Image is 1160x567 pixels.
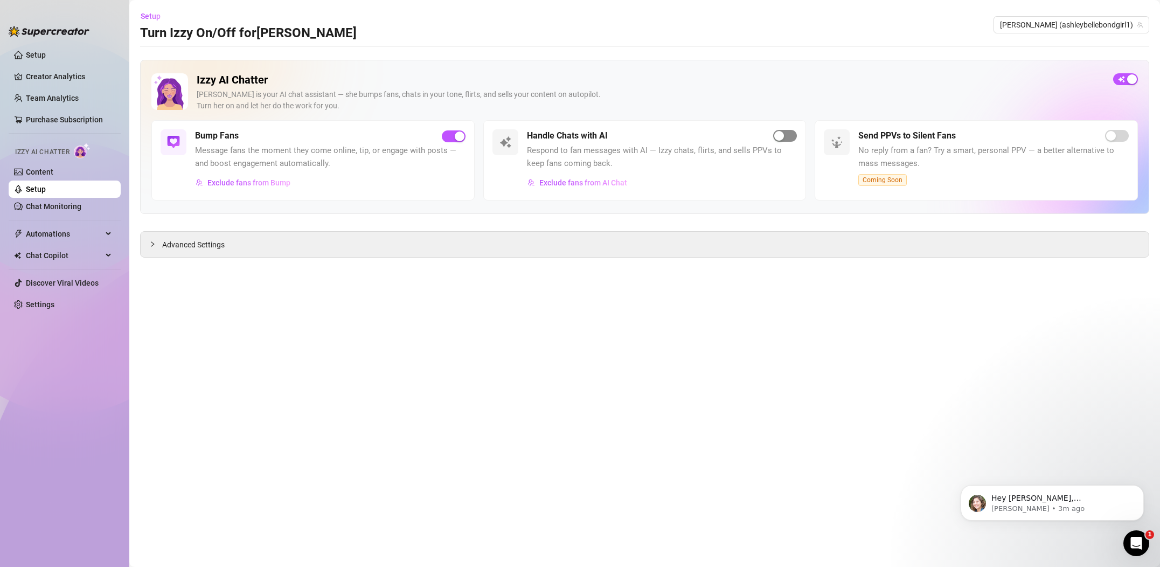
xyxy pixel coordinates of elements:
[858,144,1129,170] span: No reply from a fan? Try a smart, personal PPV — a better alternative to mass messages.
[9,26,89,37] img: logo-BBDzfeDw.svg
[149,241,156,247] span: collapsed
[499,136,512,149] img: svg%3e
[195,174,291,191] button: Exclude fans from Bump
[197,73,1105,87] h2: Izzy AI Chatter
[527,179,535,186] img: svg%3e
[527,144,797,170] span: Respond to fan messages with AI — Izzy chats, flirts, and sells PPVs to keep fans coming back.
[26,202,81,211] a: Chat Monitoring
[26,279,99,287] a: Discover Viral Videos
[1145,530,1154,539] span: 1
[207,178,290,187] span: Exclude fans from Bump
[15,147,70,157] span: Izzy AI Chatter
[140,25,357,42] h3: Turn Izzy On/Off for [PERSON_NAME]
[830,136,843,149] img: svg%3e
[197,89,1105,112] div: [PERSON_NAME] is your AI chat assistant — she bumps fans, chats in your tone, flirts, and sells y...
[26,111,112,128] a: Purchase Subscription
[26,51,46,59] a: Setup
[140,8,169,25] button: Setup
[167,136,180,149] img: svg%3e
[141,12,161,20] span: Setup
[26,168,53,176] a: Content
[74,143,91,158] img: AI Chatter
[527,174,628,191] button: Exclude fans from AI Chat
[196,179,203,186] img: svg%3e
[26,247,102,264] span: Chat Copilot
[26,185,46,193] a: Setup
[26,300,54,309] a: Settings
[26,68,112,85] a: Creator Analytics
[1000,17,1143,33] span: ashley (ashleybellebondgirl1)
[539,178,627,187] span: Exclude fans from AI Chat
[14,252,21,259] img: Chat Copilot
[26,94,79,102] a: Team Analytics
[149,238,162,250] div: collapsed
[1123,530,1149,556] iframe: Intercom live chat
[195,129,239,142] h5: Bump Fans
[858,174,907,186] span: Coming Soon
[151,73,188,110] img: Izzy AI Chatter
[1137,22,1143,28] span: team
[195,144,466,170] span: Message fans the moment they come online, tip, or engage with posts — and boost engagement automa...
[162,239,225,251] span: Advanced Settings
[26,225,102,243] span: Automations
[14,230,23,238] span: thunderbolt
[858,129,956,142] h5: Send PPVs to Silent Fans
[527,129,608,142] h5: Handle Chats with AI
[944,462,1160,538] iframe: Intercom notifications message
